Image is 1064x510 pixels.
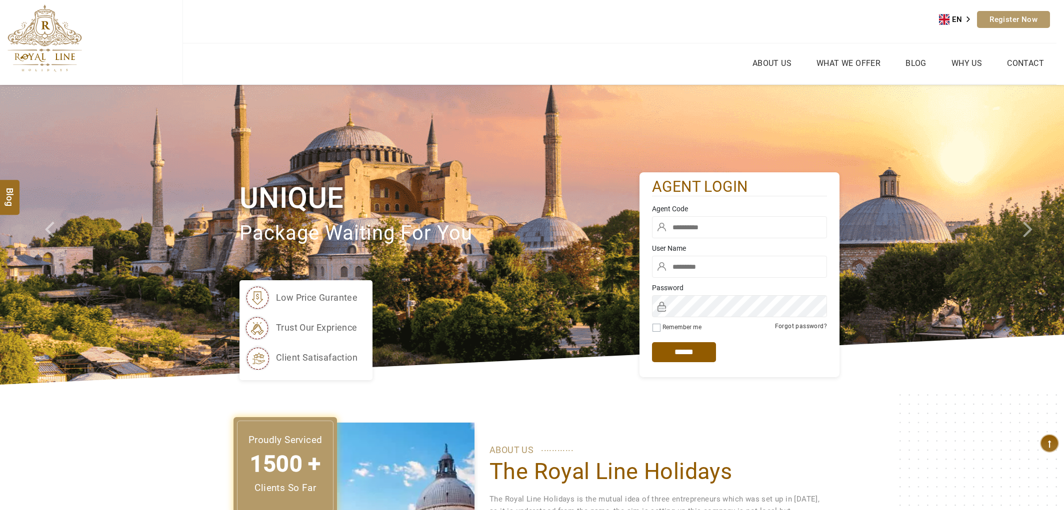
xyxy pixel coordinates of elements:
div: Language [939,12,977,27]
a: Register Now [977,11,1050,28]
li: client satisafaction [244,345,357,370]
p: package waiting for you [239,217,639,250]
a: About Us [750,56,794,70]
h1: The Royal Line Holidays [489,458,824,486]
a: Check next image [1011,85,1064,385]
li: low price gurantee [244,285,357,310]
a: Check next prev [32,85,85,385]
a: EN [939,12,977,27]
span: Blog [3,188,16,196]
a: Blog [903,56,929,70]
a: What we Offer [814,56,883,70]
img: The Royal Line Holidays [7,4,82,72]
aside: Language selected: English [939,12,977,27]
li: trust our exprience [244,315,357,340]
p: ABOUT US [489,443,824,458]
label: User Name [652,243,827,253]
h1: Unique [239,179,639,217]
a: Forgot password? [775,323,827,330]
a: Why Us [949,56,984,70]
label: Agent Code [652,204,827,214]
label: Remember me [662,324,701,331]
a: Contact [1004,56,1046,70]
span: ............ [541,441,573,456]
h2: agent login [652,177,827,197]
label: Password [652,283,827,293]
